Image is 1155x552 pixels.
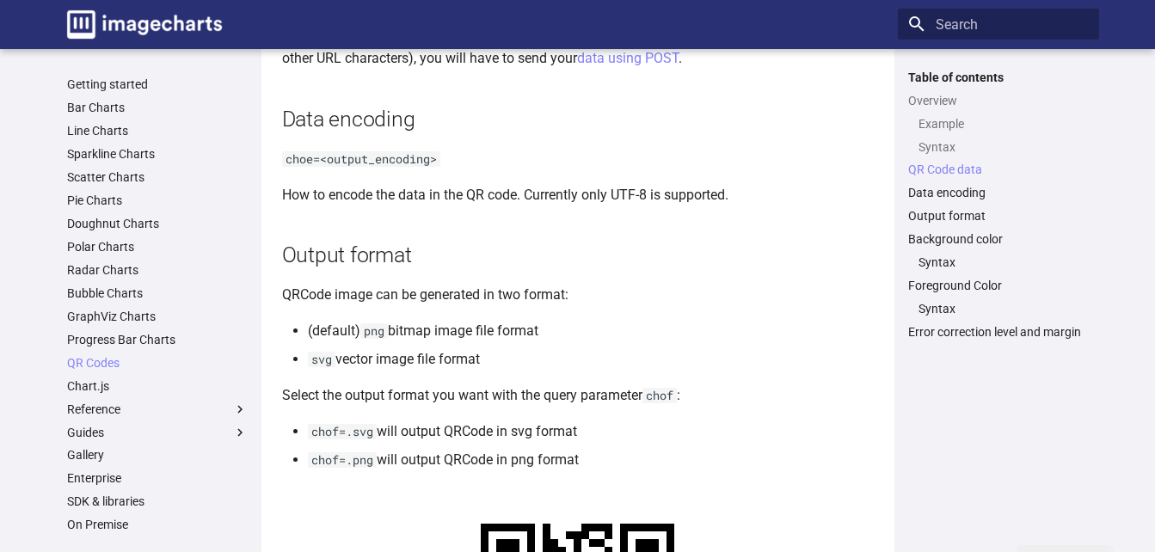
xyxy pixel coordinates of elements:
[67,146,248,162] a: Sparkline Charts
[67,470,248,486] a: Enterprise
[577,50,679,66] a: data using POST
[642,388,677,403] code: chof
[282,384,874,407] p: Select the output format you want with the query parameter :
[908,255,1089,270] nav: Background color
[282,151,440,167] code: choe=<output_encoding>
[67,77,248,92] a: Getting started
[67,517,248,532] a: On Premise
[67,100,248,115] a: Bar Charts
[67,309,248,324] a: GraphViz Charts
[360,323,388,339] code: png
[67,447,248,463] a: Gallery
[67,169,248,185] a: Scatter Charts
[67,332,248,347] a: Progress Bar Charts
[67,494,248,509] a: SDK & libraries
[908,208,1089,224] a: Output format
[908,185,1089,200] a: Data encoding
[67,123,248,138] a: Line Charts
[308,424,377,439] code: chof=.svg
[908,162,1089,177] a: QR Code data
[67,378,248,394] a: Chart.js
[908,301,1089,316] nav: Foreground Color
[898,9,1099,40] input: Search
[908,231,1089,247] a: Background color
[898,70,1099,340] nav: Table of contents
[67,425,248,440] label: Guides
[67,262,248,278] a: Radar Charts
[60,3,229,46] a: Image-Charts documentation
[67,10,222,39] img: logo
[908,324,1089,340] a: Error correction level and margin
[308,452,377,468] code: chof=.png
[282,284,874,306] p: QRCode image can be generated in two format:
[67,239,248,255] a: Polar Charts
[308,352,335,367] code: svg
[67,285,248,301] a: Bubble Charts
[308,449,874,471] li: will output QRCode in png format
[908,116,1089,155] nav: Overview
[918,139,1089,155] a: Syntax
[67,355,248,371] a: QR Codes
[308,420,874,443] li: will output QRCode in svg format
[282,184,874,206] p: How to encode the data in the QR code. Currently only UTF-8 is supported.
[67,193,248,208] a: Pie Charts
[282,104,874,134] h2: Data encoding
[908,93,1089,108] a: Overview
[308,348,874,371] li: vector image file format
[67,402,248,417] label: Reference
[67,216,248,231] a: Doughnut Charts
[308,320,874,342] li: (default) bitmap image file format
[918,301,1089,316] a: Syntax
[898,70,1099,85] label: Table of contents
[918,255,1089,270] a: Syntax
[908,278,1089,293] a: Foreground Color
[918,116,1089,132] a: Example
[282,240,874,270] h2: Output format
